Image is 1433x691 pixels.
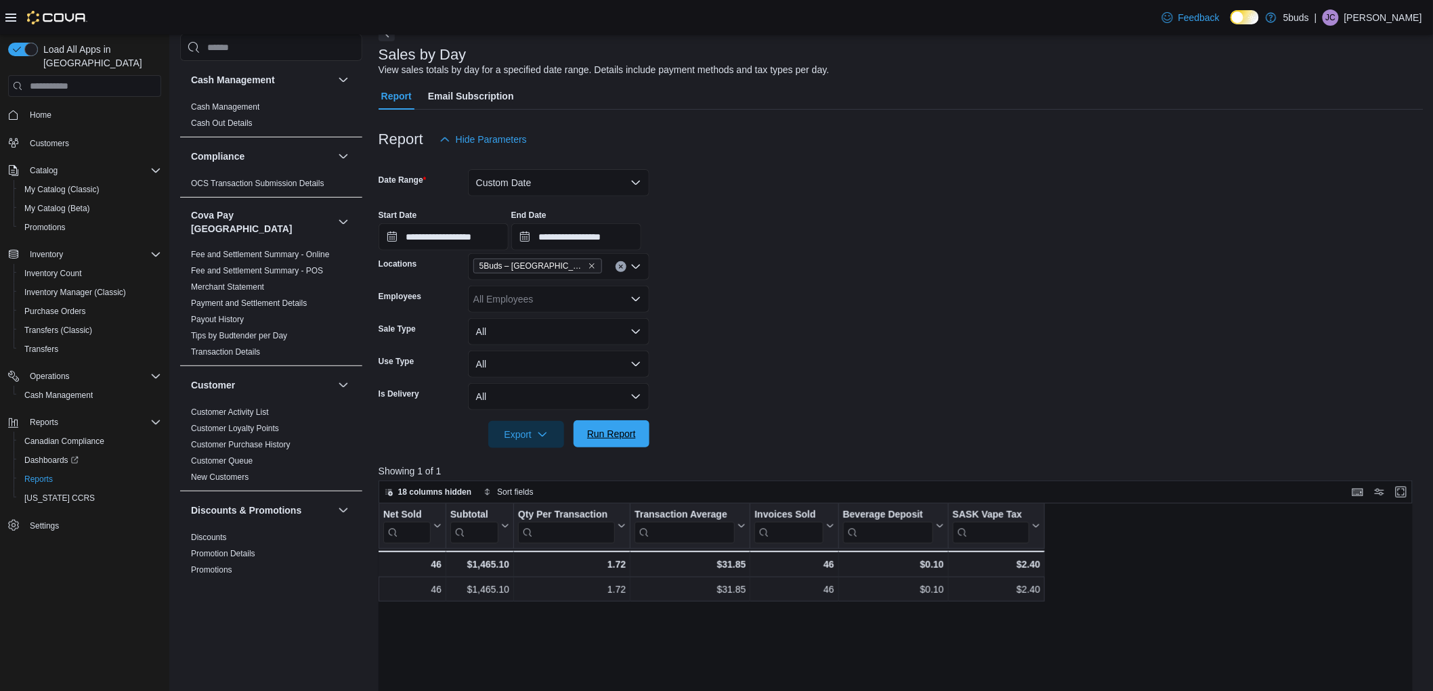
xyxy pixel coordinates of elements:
[379,484,477,500] button: 18 columns hidden
[383,509,442,543] button: Net Sold
[1314,9,1317,26] p: |
[19,322,98,338] a: Transfers (Classic)
[27,11,87,24] img: Cova
[24,135,74,152] a: Customers
[24,518,64,534] a: Settings
[383,509,431,522] div: Net Sold
[616,261,626,272] button: Clear input
[14,451,167,470] a: Dashboards
[450,509,498,543] div: Subtotal
[30,417,58,428] span: Reports
[191,282,264,292] a: Merchant Statement
[379,259,417,269] label: Locations
[24,325,92,336] span: Transfers (Classic)
[19,265,87,282] a: Inventory Count
[24,436,104,447] span: Canadian Compliance
[19,303,161,319] span: Purchase Orders
[468,318,649,345] button: All
[335,214,351,230] button: Cova Pay [GEOGRAPHIC_DATA]
[191,178,324,189] span: OCS Transaction Submission Details
[191,440,291,449] a: Customer Purchase History
[19,387,98,403] a: Cash Management
[191,548,255,559] span: Promotion Details
[635,556,746,573] div: $31.85
[191,150,244,163] h3: Compliance
[488,421,564,448] button: Export
[754,581,834,598] div: 46
[383,556,442,573] div: 46
[38,43,161,70] span: Load All Apps in [GEOGRAPHIC_DATA]
[1178,11,1220,24] span: Feedback
[24,306,86,317] span: Purchase Orders
[379,175,427,185] label: Date Range
[24,162,63,179] button: Catalog
[180,529,362,583] div: Discounts & Promotions
[842,509,933,543] div: Beverage Deposit
[754,556,834,573] div: 46
[191,532,227,543] span: Discounts
[3,516,167,535] button: Settings
[191,407,269,417] a: Customer Activity List
[30,249,63,260] span: Inventory
[191,73,333,87] button: Cash Management
[379,464,1424,478] p: Showing 1 of 1
[14,264,167,283] button: Inventory Count
[588,262,596,270] button: Remove 5Buds – North Battleford from selection in this group
[843,581,944,598] div: $0.10
[19,322,161,338] span: Transfers (Classic)
[19,433,110,449] a: Canadian Compliance
[3,367,167,386] button: Operations
[191,533,227,542] a: Discounts
[450,509,498,522] div: Subtotal
[191,314,244,325] span: Payout History
[19,181,105,198] a: My Catalog (Classic)
[14,432,167,451] button: Canadian Compliance
[191,265,323,276] span: Fee and Settlement Summary - POS
[191,250,330,259] a: Fee and Settlement Summary - Online
[379,63,830,77] div: View sales totals by day for a specified date range. Details include payment methods and tax type...
[1231,24,1231,25] span: Dark Mode
[24,368,75,384] button: Operations
[953,509,1029,522] div: SASK Vape Tax
[191,249,330,260] span: Fee and Settlement Summary - Online
[635,509,735,543] div: Transaction Average
[19,433,161,449] span: Canadian Compliance
[434,126,532,153] button: Hide Parameters
[518,556,626,573] div: 1.72
[1283,9,1309,26] p: 5buds
[1326,9,1336,26] span: JC
[3,413,167,432] button: Reports
[24,368,161,384] span: Operations
[19,387,161,403] span: Cash Management
[518,509,615,522] div: Qty Per Transaction
[379,47,467,63] h3: Sales by Day
[19,490,100,506] a: [US_STATE] CCRS
[180,99,362,137] div: Cash Management
[428,83,514,110] span: Email Subscription
[19,200,95,217] a: My Catalog (Beta)
[479,259,585,273] span: 5Buds – [GEOGRAPHIC_DATA]
[398,487,472,497] span: 18 columns hidden
[456,133,527,146] span: Hide Parameters
[468,351,649,378] button: All
[191,208,333,236] button: Cova Pay [GEOGRAPHIC_DATA]
[1157,4,1225,31] a: Feedback
[191,378,333,392] button: Customer
[24,493,95,504] span: [US_STATE] CCRS
[191,282,264,292] span: Merchant Statement
[24,106,161,123] span: Home
[24,414,64,430] button: Reports
[24,222,66,233] span: Promotions
[450,556,509,573] div: $1,465.10
[24,246,68,263] button: Inventory
[19,341,64,357] a: Transfers
[24,134,161,151] span: Customers
[24,517,161,534] span: Settings
[842,556,943,573] div: $0.10
[379,356,414,367] label: Use Type
[630,294,641,305] button: Open list of options
[191,118,253,129] span: Cash Out Details
[24,246,161,263] span: Inventory
[180,404,362,491] div: Customer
